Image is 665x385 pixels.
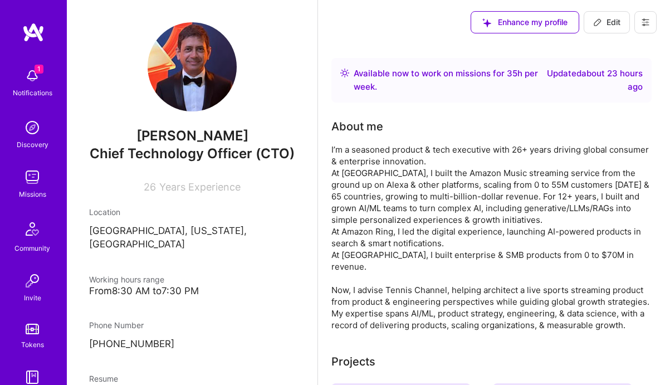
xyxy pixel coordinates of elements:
[89,225,295,251] p: [GEOGRAPHIC_DATA], [US_STATE], [GEOGRAPHIC_DATA]
[21,166,43,188] img: teamwork
[89,320,144,330] span: Phone Number
[22,22,45,42] img: logo
[159,181,241,193] span: Years Experience
[584,11,630,33] button: Edit
[89,128,295,144] span: [PERSON_NAME]
[21,116,43,139] img: discovery
[89,285,295,297] div: From 8:30 AM to 7:30 PM
[144,181,156,193] span: 26
[148,22,237,111] img: User Avatar
[14,242,50,254] div: Community
[26,324,39,334] img: tokens
[17,139,48,150] div: Discovery
[21,270,43,292] img: Invite
[354,67,538,94] div: Available now to work on missions for h per week .
[542,67,643,94] div: Updated about 23 hours ago
[340,69,349,77] img: Availability
[24,292,41,304] div: Invite
[89,275,164,284] span: Working hours range
[21,339,44,350] div: Tokens
[13,87,52,99] div: Notifications
[331,118,383,135] div: About me
[89,338,295,351] p: [PHONE_NUMBER]
[507,68,517,79] span: 35
[35,65,43,74] span: 1
[593,17,620,28] span: Edit
[89,206,295,218] div: Location
[19,216,46,242] img: Community
[331,353,375,370] div: Projects
[331,144,652,331] div: I’m a seasoned product & tech executive with 26+ years driving global consumer & enterprise innov...
[89,374,118,383] span: Resume
[19,188,46,200] div: Missions
[21,65,43,87] img: bell
[90,145,295,162] span: Chief Technology Officer (CTO)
